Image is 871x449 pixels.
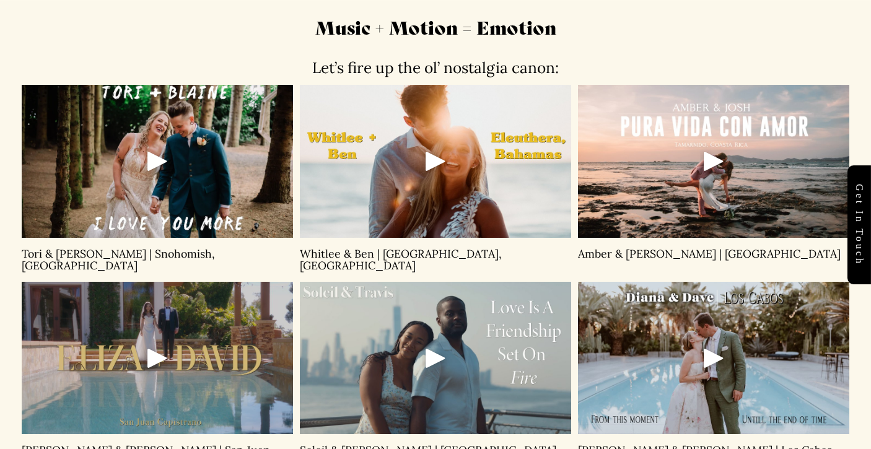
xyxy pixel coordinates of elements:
div: Play [699,343,729,373]
p: Amber & [PERSON_NAME] | [GEOGRAPHIC_DATA] [578,248,849,259]
p: Tori & [PERSON_NAME] | Snohomish, [GEOGRAPHIC_DATA] [22,248,293,272]
div: Play [421,343,450,373]
div: Play [421,146,450,176]
p: Whitlee & Ben | [GEOGRAPHIC_DATA], [GEOGRAPHIC_DATA] [300,248,571,272]
a: Get in touch [847,165,871,284]
h3: Music + Motion = Emotion [161,15,711,40]
div: Play [699,146,729,176]
div: Play [142,343,172,373]
p: Let’s fire up the ol’ nostalgia canon: [161,59,711,76]
div: Play [142,146,172,176]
